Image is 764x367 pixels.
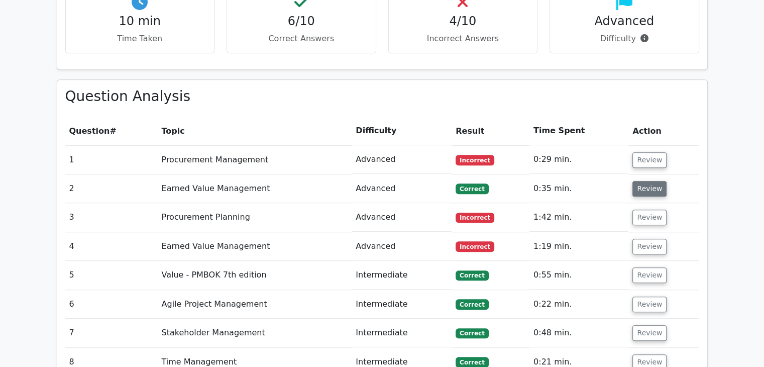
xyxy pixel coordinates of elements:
[157,145,352,174] td: Procurement Management
[529,232,628,261] td: 1:19 min.
[65,319,158,347] td: 7
[632,181,667,197] button: Review
[65,174,158,203] td: 2
[397,14,529,29] h4: 4/10
[157,232,352,261] td: Earned Value Management
[456,213,494,223] span: Incorrect
[456,270,488,281] span: Correct
[529,261,628,290] td: 0:55 min.
[452,117,529,145] th: Result
[632,210,667,225] button: Review
[157,174,352,203] td: Earned Value Management
[529,174,628,203] td: 0:35 min.
[74,14,206,29] h4: 10 min
[456,299,488,309] span: Correct
[65,290,158,319] td: 6
[558,14,691,29] h4: Advanced
[632,239,667,254] button: Review
[65,203,158,232] td: 3
[529,145,628,174] td: 0:29 min.
[235,14,368,29] h4: 6/10
[65,117,158,145] th: #
[632,267,667,283] button: Review
[157,319,352,347] td: Stakeholder Management
[352,117,452,145] th: Difficulty
[632,152,667,168] button: Review
[74,33,206,45] p: Time Taken
[529,117,628,145] th: Time Spent
[157,290,352,319] td: Agile Project Management
[65,145,158,174] td: 1
[352,174,452,203] td: Advanced
[157,203,352,232] td: Procurement Planning
[529,290,628,319] td: 0:22 min.
[397,33,529,45] p: Incorrect Answers
[529,319,628,347] td: 0:48 min.
[157,261,352,290] td: Value - PMBOK 7th edition
[352,145,452,174] td: Advanced
[352,319,452,347] td: Intermediate
[628,117,699,145] th: Action
[157,117,352,145] th: Topic
[456,357,488,367] span: Correct
[65,232,158,261] td: 4
[558,33,691,45] p: Difficulty
[352,261,452,290] td: Intermediate
[456,155,494,165] span: Incorrect
[352,232,452,261] td: Advanced
[352,203,452,232] td: Advanced
[352,290,452,319] td: Intermediate
[65,261,158,290] td: 5
[529,203,628,232] td: 1:42 min.
[235,33,368,45] p: Correct Answers
[632,325,667,341] button: Review
[456,241,494,251] span: Incorrect
[456,183,488,194] span: Correct
[69,126,110,136] span: Question
[456,328,488,338] span: Correct
[65,88,699,105] h3: Question Analysis
[632,297,667,312] button: Review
